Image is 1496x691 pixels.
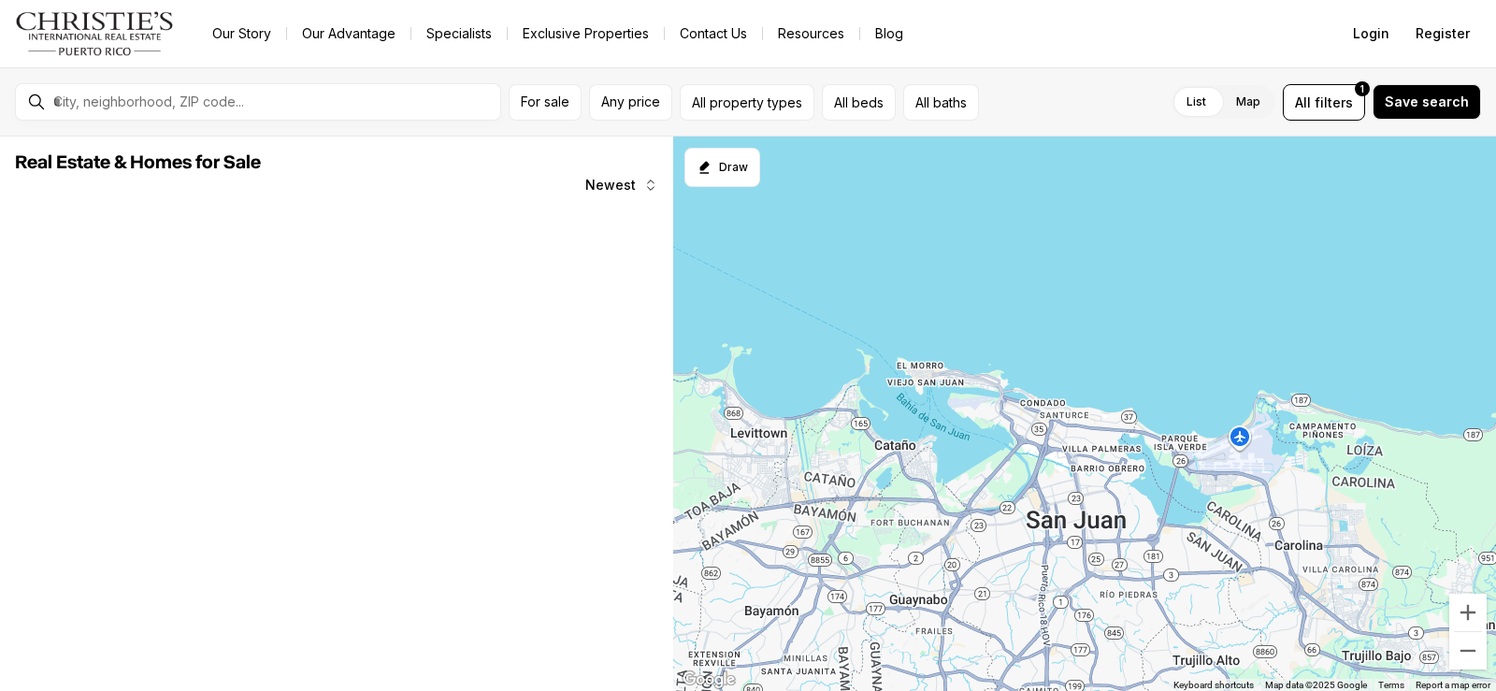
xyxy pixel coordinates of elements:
span: Real Estate & Homes for Sale [15,153,261,172]
a: Exclusive Properties [508,21,664,47]
span: For sale [521,94,569,109]
img: logo [15,11,175,56]
button: Save search [1373,84,1481,120]
a: Our Advantage [287,21,410,47]
label: List [1172,85,1221,119]
a: Our Story [197,21,286,47]
button: Start drawing [684,148,760,187]
button: For sale [509,84,582,121]
span: Map data ©2025 Google [1265,680,1367,690]
span: filters [1315,93,1353,112]
span: Save search [1385,94,1469,109]
span: Login [1353,26,1389,41]
a: Report a map error [1416,680,1490,690]
a: Terms [1378,680,1404,690]
a: Resources [763,21,859,47]
button: Zoom in [1449,594,1487,631]
button: All baths [903,84,979,121]
span: Any price [601,94,660,109]
label: Map [1221,85,1275,119]
button: Register [1404,15,1481,52]
button: Contact Us [665,21,762,47]
button: Any price [589,84,672,121]
span: All [1295,93,1311,112]
a: Specialists [411,21,507,47]
span: Register [1416,26,1470,41]
button: Allfilters1 [1283,84,1365,121]
button: All beds [822,84,896,121]
button: Newest [574,166,669,204]
span: 1 [1360,81,1364,96]
a: Blog [860,21,918,47]
button: Login [1342,15,1401,52]
span: Newest [585,178,636,193]
button: All property types [680,84,814,121]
